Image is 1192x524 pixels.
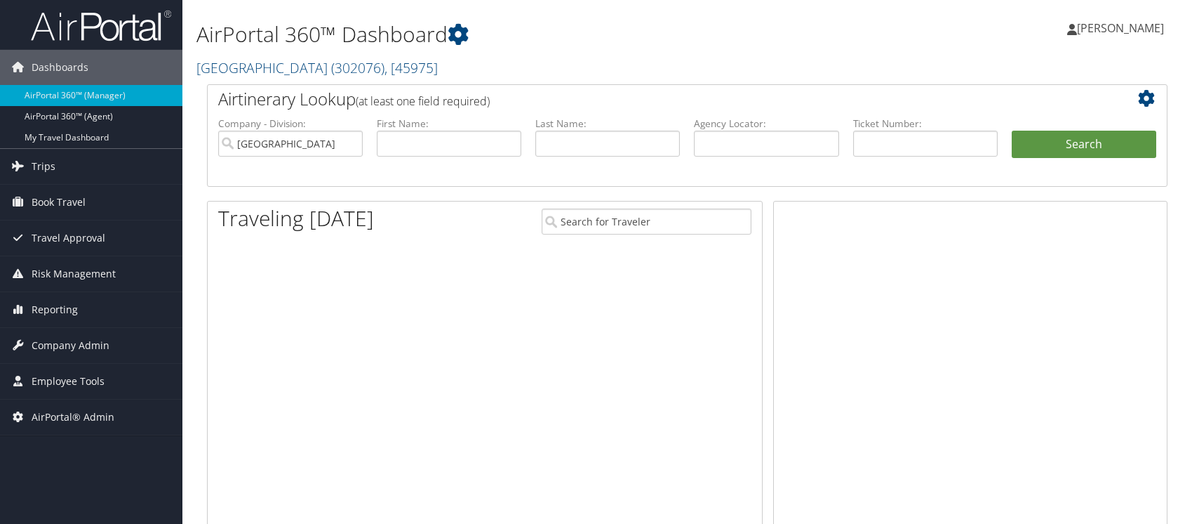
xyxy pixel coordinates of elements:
span: Risk Management [32,256,116,292]
span: AirPortal® Admin [32,400,114,435]
label: First Name: [377,117,521,131]
a: [PERSON_NAME] [1067,7,1178,49]
span: (at least one field required) [356,93,490,109]
span: Trips [32,149,55,184]
label: Ticket Number: [853,117,998,131]
span: Book Travel [32,185,86,220]
img: airportal-logo.png [31,9,171,42]
label: Agency Locator: [694,117,838,131]
input: Search for Traveler [542,209,751,235]
span: ( 302076 ) [331,58,384,77]
h2: Airtinerary Lookup [218,87,1076,111]
label: Company - Division: [218,117,363,131]
span: Dashboards [32,50,88,85]
h1: AirPortal 360™ Dashboard [196,20,851,49]
h1: Traveling [DATE] [218,204,374,233]
span: [PERSON_NAME] [1077,20,1164,36]
span: Employee Tools [32,364,105,399]
span: Reporting [32,292,78,327]
label: Last Name: [535,117,680,131]
span: Company Admin [32,328,109,363]
a: [GEOGRAPHIC_DATA] [196,58,438,77]
span: , [ 45975 ] [384,58,438,77]
span: Travel Approval [32,221,105,256]
button: Search [1012,131,1156,159]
